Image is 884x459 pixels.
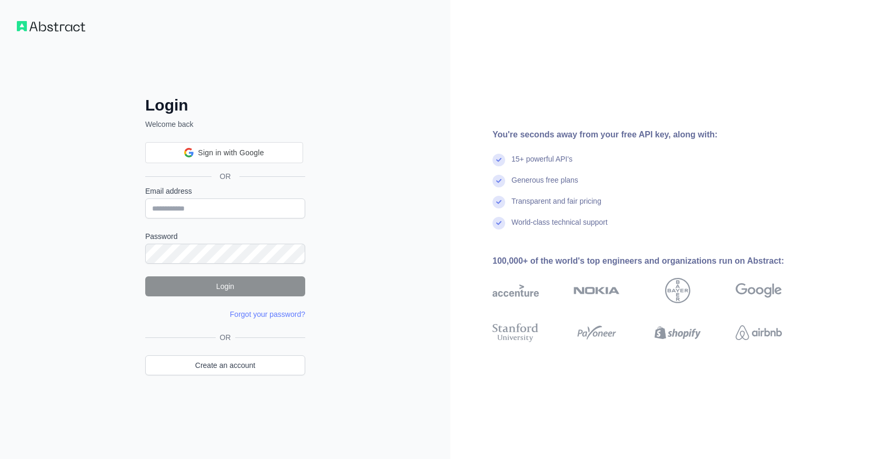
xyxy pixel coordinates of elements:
[493,321,539,344] img: stanford university
[145,276,305,296] button: Login
[511,154,572,175] div: 15+ powerful API's
[511,175,578,196] div: Generous free plans
[511,196,601,217] div: Transparent and fair pricing
[493,255,816,267] div: 100,000+ of the world's top engineers and organizations run on Abstract:
[145,142,303,163] div: Sign in with Google
[493,217,505,229] img: check mark
[230,310,305,318] a: Forgot your password?
[198,147,264,158] span: Sign in with Google
[655,321,701,344] img: shopify
[665,278,690,303] img: bayer
[145,119,305,129] p: Welcome back
[493,278,539,303] img: accenture
[145,231,305,242] label: Password
[145,355,305,375] a: Create an account
[212,171,239,182] span: OR
[145,186,305,196] label: Email address
[493,175,505,187] img: check mark
[736,321,782,344] img: airbnb
[493,128,816,141] div: You're seconds away from your free API key, along with:
[736,278,782,303] img: google
[574,278,620,303] img: nokia
[216,332,235,343] span: OR
[511,217,608,238] div: World-class technical support
[493,196,505,208] img: check mark
[17,21,85,32] img: Workflow
[145,96,305,115] h2: Login
[493,154,505,166] img: check mark
[574,321,620,344] img: payoneer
